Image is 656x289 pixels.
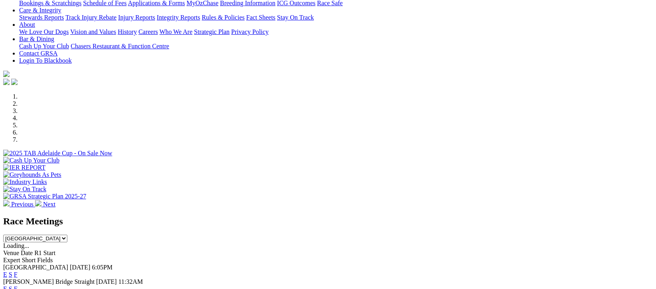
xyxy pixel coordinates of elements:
[43,201,55,208] span: Next
[3,216,653,227] h2: Race Meetings
[37,257,53,263] span: Fields
[246,14,275,21] a: Fact Sheets
[11,79,18,85] img: twitter.svg
[35,201,55,208] a: Next
[277,14,314,21] a: Stay On Track
[3,171,61,178] img: Greyhounds As Pets
[3,242,29,249] span: Loading...
[3,278,94,285] span: [PERSON_NAME] Bridge Straight
[3,193,86,200] img: GRSA Strategic Plan 2025-27
[3,200,10,206] img: chevron-left-pager-white.svg
[21,249,33,256] span: Date
[3,271,7,278] a: E
[202,14,245,21] a: Rules & Policies
[3,164,45,171] img: IER REPORT
[19,14,64,21] a: Stewards Reports
[3,257,20,263] span: Expert
[70,28,116,35] a: Vision and Values
[3,201,35,208] a: Previous
[19,21,35,28] a: About
[3,264,68,271] span: [GEOGRAPHIC_DATA]
[92,264,113,271] span: 6:05PM
[194,28,230,35] a: Strategic Plan
[19,28,653,36] div: About
[96,278,117,285] span: [DATE]
[19,28,69,35] a: We Love Our Dogs
[159,28,192,35] a: Who We Are
[118,28,137,35] a: History
[118,14,155,21] a: Injury Reports
[157,14,200,21] a: Integrity Reports
[3,79,10,85] img: facebook.svg
[9,271,12,278] a: S
[70,264,90,271] span: [DATE]
[3,157,59,164] img: Cash Up Your Club
[35,200,41,206] img: chevron-right-pager-white.svg
[11,201,33,208] span: Previous
[3,150,112,157] img: 2025 TAB Adelaide Cup - On Sale Now
[19,50,57,57] a: Contact GRSA
[19,57,72,64] a: Login To Blackbook
[19,43,69,49] a: Cash Up Your Club
[231,28,269,35] a: Privacy Policy
[19,14,653,21] div: Care & Integrity
[19,36,54,42] a: Bar & Dining
[3,186,46,193] img: Stay On Track
[19,7,61,14] a: Care & Integrity
[3,71,10,77] img: logo-grsa-white.png
[34,249,55,256] span: R1 Start
[22,257,36,263] span: Short
[14,271,18,278] a: F
[3,249,19,256] span: Venue
[118,278,143,285] span: 11:32AM
[138,28,158,35] a: Careers
[71,43,169,49] a: Chasers Restaurant & Function Centre
[3,178,47,186] img: Industry Links
[19,43,653,50] div: Bar & Dining
[65,14,116,21] a: Track Injury Rebate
